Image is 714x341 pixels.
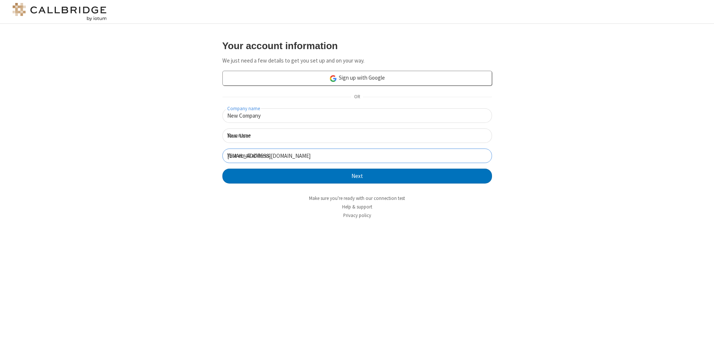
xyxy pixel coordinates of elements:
[222,108,492,123] input: Company name
[222,57,492,65] p: We just need a few details to get you set up and on your way.
[222,71,492,86] a: Sign up with Google
[222,128,492,143] input: Your name
[222,169,492,184] button: Next
[351,92,363,102] span: OR
[329,74,337,83] img: google-icon.png
[222,41,492,51] h3: Your account information
[11,3,108,21] img: logo@2x.png
[309,195,405,201] a: Make sure you're ready with our connection test
[343,212,371,219] a: Privacy policy
[342,204,372,210] a: Help & support
[222,149,492,163] input: Your email address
